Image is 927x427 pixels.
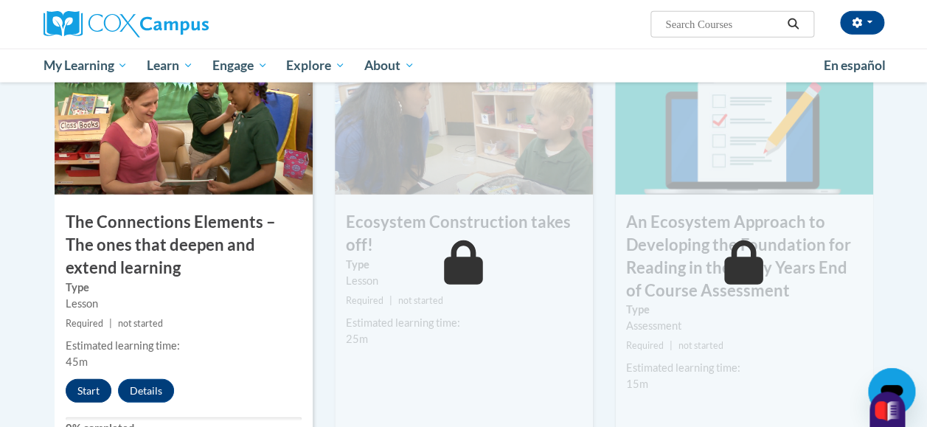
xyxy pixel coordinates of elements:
span: not started [678,340,723,351]
div: Lesson [66,296,302,312]
a: About [355,49,424,83]
h3: The Connections Elements – The ones that deepen and extend learning [55,211,313,279]
button: Details [118,379,174,403]
a: Explore [277,49,355,83]
a: Engage [203,49,277,83]
span: En español [824,58,886,73]
input: Search Courses [664,15,782,33]
span: Engage [212,57,268,74]
h3: Ecosystem Construction takes off! [335,211,593,257]
button: Start [66,379,111,403]
img: Course Image [335,47,593,195]
iframe: Button to launch messaging window [868,368,915,415]
img: Course Image [615,47,873,195]
span: not started [118,318,163,329]
span: 25m [346,333,368,345]
img: Course Image [55,47,313,195]
span: Required [626,340,664,351]
a: Learn [137,49,203,83]
div: Main menu [32,49,895,83]
span: My Learning [43,57,128,74]
span: | [389,295,392,306]
label: Type [66,280,302,296]
label: Type [626,302,862,318]
span: | [670,340,673,351]
span: Required [346,295,383,306]
a: My Learning [34,49,138,83]
div: Estimated learning time: [66,338,302,354]
span: Required [66,318,103,329]
label: Type [346,257,582,273]
a: En español [814,50,895,81]
div: Lesson [346,273,582,289]
span: Explore [286,57,345,74]
span: Learn [147,57,193,74]
span: 15m [626,378,648,390]
div: Estimated learning time: [626,360,862,376]
span: About [364,57,414,74]
span: 45m [66,355,88,368]
div: Estimated learning time: [346,315,582,331]
a: Cox Campus [44,11,309,38]
button: Account Settings [840,11,884,35]
h3: An Ecosystem Approach to Developing the Foundation for Reading in the Early Years End of Course A... [615,211,873,302]
div: Assessment [626,318,862,334]
span: | [109,318,112,329]
img: Cox Campus [44,11,209,38]
button: Search [782,15,804,33]
span: not started [398,295,443,306]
